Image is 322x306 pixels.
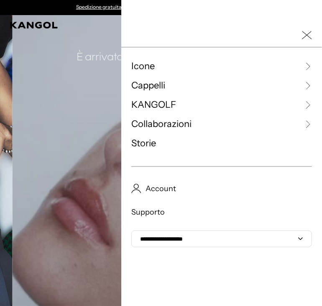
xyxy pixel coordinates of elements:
font: Icone [131,60,155,72]
a: Icone [131,60,312,73]
font: KANGOLF [131,99,176,110]
a: Collaborazioni [131,118,312,130]
font: Supporto [131,207,165,217]
font: Storie [131,137,156,149]
button: Chiudi navigazione mobile [302,30,312,40]
select: Seleziona valuta [131,231,312,247]
font: Account [146,184,176,193]
font: Cappelli [131,80,165,91]
a: KANGOLF [131,99,312,111]
a: Account [131,184,312,194]
a: Cappelli [131,79,312,92]
a: Supporto [131,207,312,217]
font: Collaborazioni [131,118,192,130]
a: Storie [131,137,312,150]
